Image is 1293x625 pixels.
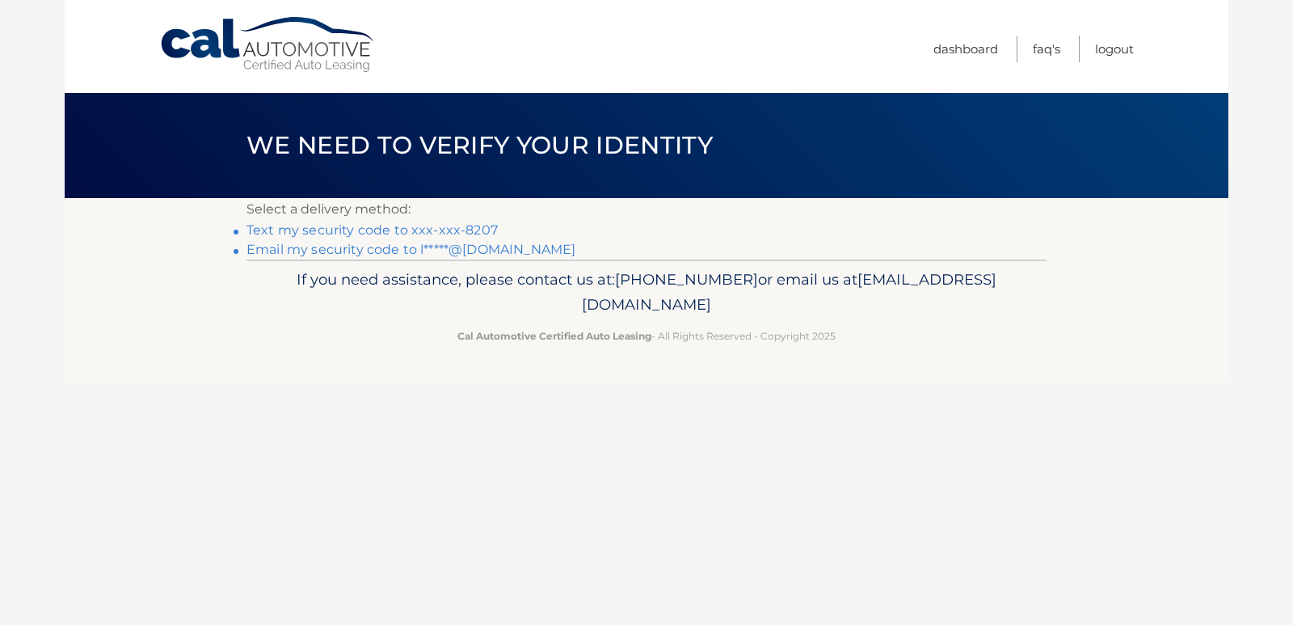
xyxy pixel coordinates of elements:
span: We need to verify your identity [246,130,713,160]
p: If you need assistance, please contact us at: or email us at [257,267,1036,319]
p: Select a delivery method: [246,198,1047,221]
span: [PHONE_NUMBER] [615,270,758,289]
a: Email my security code to l*****@[DOMAIN_NAME] [246,242,575,257]
p: - All Rights Reserved - Copyright 2025 [257,327,1036,344]
a: Cal Automotive [159,16,377,74]
strong: Cal Automotive Certified Auto Leasing [457,330,651,342]
a: Dashboard [933,36,998,62]
a: FAQ's [1033,36,1060,62]
a: Text my security code to xxx-xxx-8207 [246,222,498,238]
a: Logout [1095,36,1134,62]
